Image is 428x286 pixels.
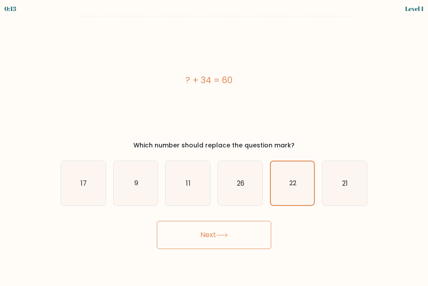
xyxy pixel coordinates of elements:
div: Which number should replace the question mark? [66,141,362,150]
text: 26 [237,179,244,188]
div: Level 1 [405,4,424,13]
text: 9 [134,179,138,188]
button: Next [157,221,271,249]
div: 0:13 [4,4,16,13]
text: 17 [81,179,87,188]
text: 11 [186,179,191,188]
div: ? + 34 = 60 [61,73,357,87]
text: 21 [342,179,348,188]
text: 22 [289,179,296,188]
